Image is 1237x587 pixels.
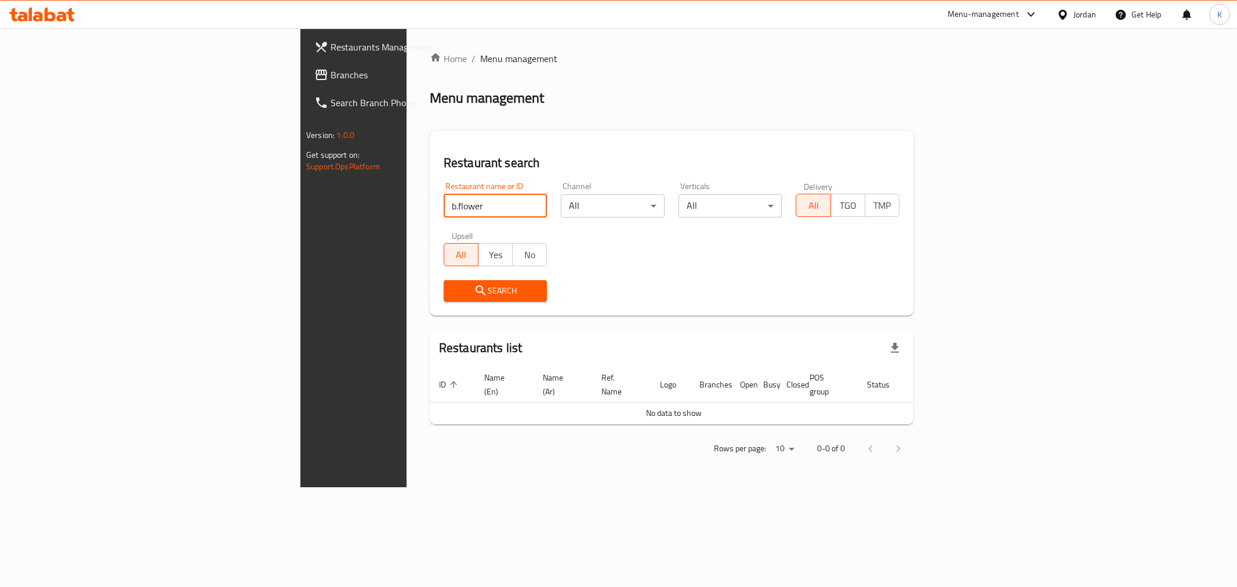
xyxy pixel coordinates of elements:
button: All [796,194,830,217]
span: No data to show [646,405,702,421]
span: K [1217,8,1222,21]
h2: Restaurants list [439,339,522,357]
span: POS group [810,371,844,398]
span: Status [867,378,905,392]
p: Rows per page: [714,441,766,456]
div: All [679,194,782,218]
span: Name (Ar) [543,371,578,398]
h2: Restaurant search [444,154,899,172]
th: Closed [777,367,800,403]
span: Branches [331,68,498,82]
button: TGO [830,194,865,217]
span: TGO [836,197,861,214]
th: Logo [651,367,690,403]
button: No [512,243,547,266]
span: All [449,247,474,263]
label: Upsell [452,231,473,240]
span: TMP [870,197,895,214]
input: Search for restaurant name or ID.. [444,194,547,218]
a: Search Branch Phone [305,89,507,117]
button: Yes [478,243,513,266]
h2: Menu management [430,89,544,107]
nav: breadcrumb [430,52,913,66]
a: Branches [305,61,507,89]
span: 1.0.0 [336,128,354,143]
th: Open [731,367,754,403]
div: Export file [881,334,909,362]
span: Version: [306,128,335,143]
a: Restaurants Management [305,33,507,61]
span: Ref. Name [601,371,637,398]
span: All [801,197,826,214]
span: Name (En) [484,371,520,398]
div: Menu-management [948,8,1019,21]
span: Menu management [480,52,557,66]
th: Busy [754,367,777,403]
span: No [517,247,542,263]
div: Jordan [1073,8,1096,21]
span: Search Branch Phone [331,96,498,110]
table: enhanced table [430,367,959,425]
span: Get support on: [306,147,360,162]
p: 0-0 of 0 [817,441,845,456]
a: Support.OpsPlatform [306,159,380,174]
span: Yes [483,247,508,263]
div: All [561,194,665,218]
span: Search [453,284,538,298]
div: Rows per page: [771,440,799,458]
button: TMP [865,194,899,217]
th: Branches [690,367,731,403]
button: All [444,243,478,266]
span: ID [439,378,461,392]
span: Restaurants Management [331,40,498,54]
label: Delivery [804,182,833,190]
button: Search [444,280,547,302]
